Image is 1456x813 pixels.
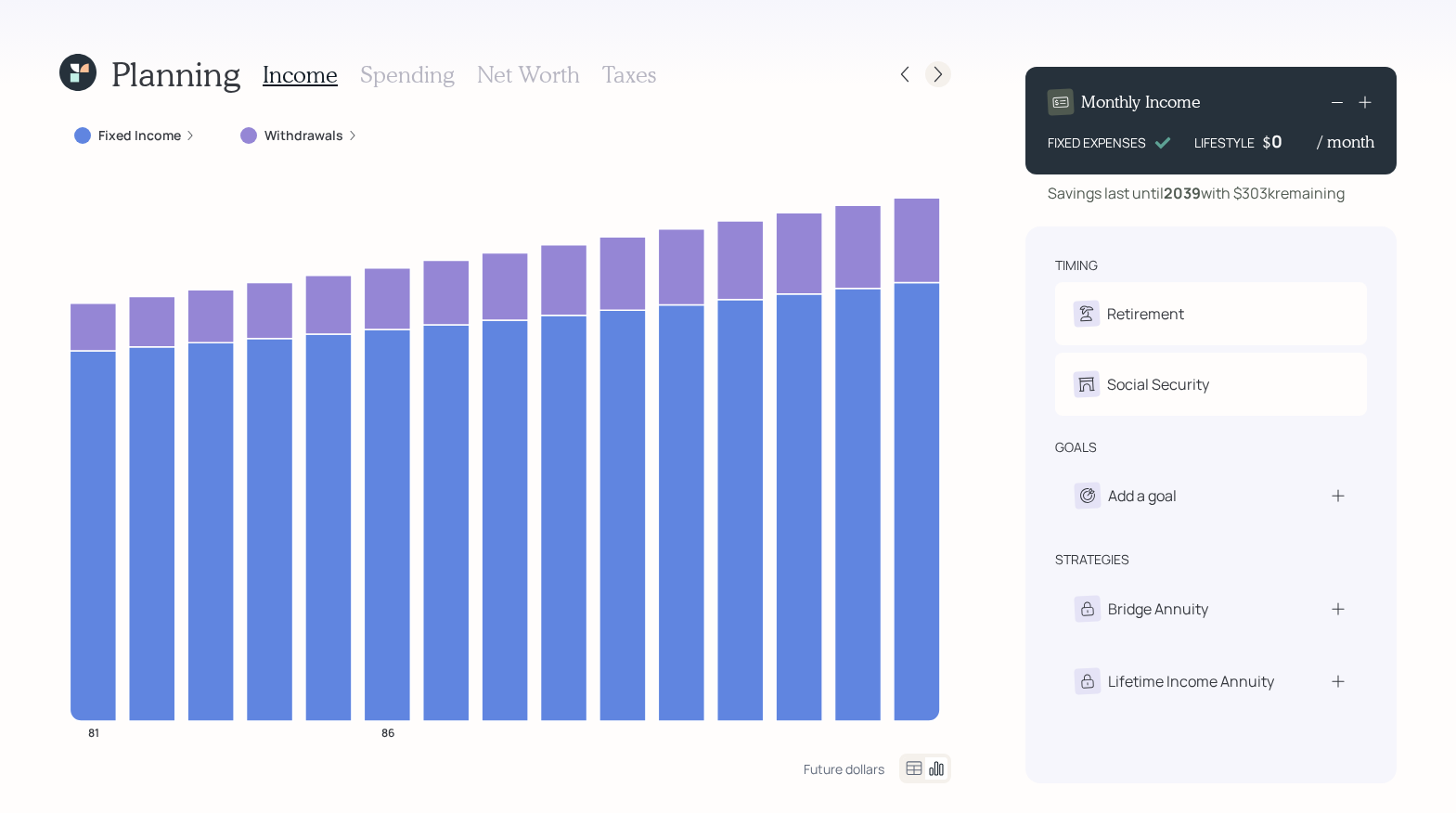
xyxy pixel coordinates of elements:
[360,61,455,88] h3: Spending
[1164,183,1201,203] b: 2039
[804,760,884,778] div: Future dollars
[263,61,338,88] h3: Income
[1108,598,1208,620] div: Bridge Annuity
[1055,256,1098,275] div: timing
[1194,133,1255,152] div: LIFESTYLE
[1107,303,1184,325] div: Retirement
[1262,132,1271,152] h4: $
[1107,373,1209,395] div: Social Security
[88,724,99,740] tspan: 81
[1081,92,1201,112] h4: Monthly Income
[1318,132,1374,152] h4: / month
[1048,133,1146,152] div: FIXED EXPENSES
[264,126,343,145] label: Withdrawals
[1108,484,1177,507] div: Add a goal
[1055,550,1129,569] div: strategies
[1055,438,1097,457] div: goals
[381,724,394,740] tspan: 86
[602,61,656,88] h3: Taxes
[1271,130,1318,152] div: 0
[111,54,240,94] h1: Planning
[477,61,580,88] h3: Net Worth
[1108,670,1274,692] div: Lifetime Income Annuity
[98,126,181,145] label: Fixed Income
[1048,182,1345,204] div: Savings last until with $303k remaining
